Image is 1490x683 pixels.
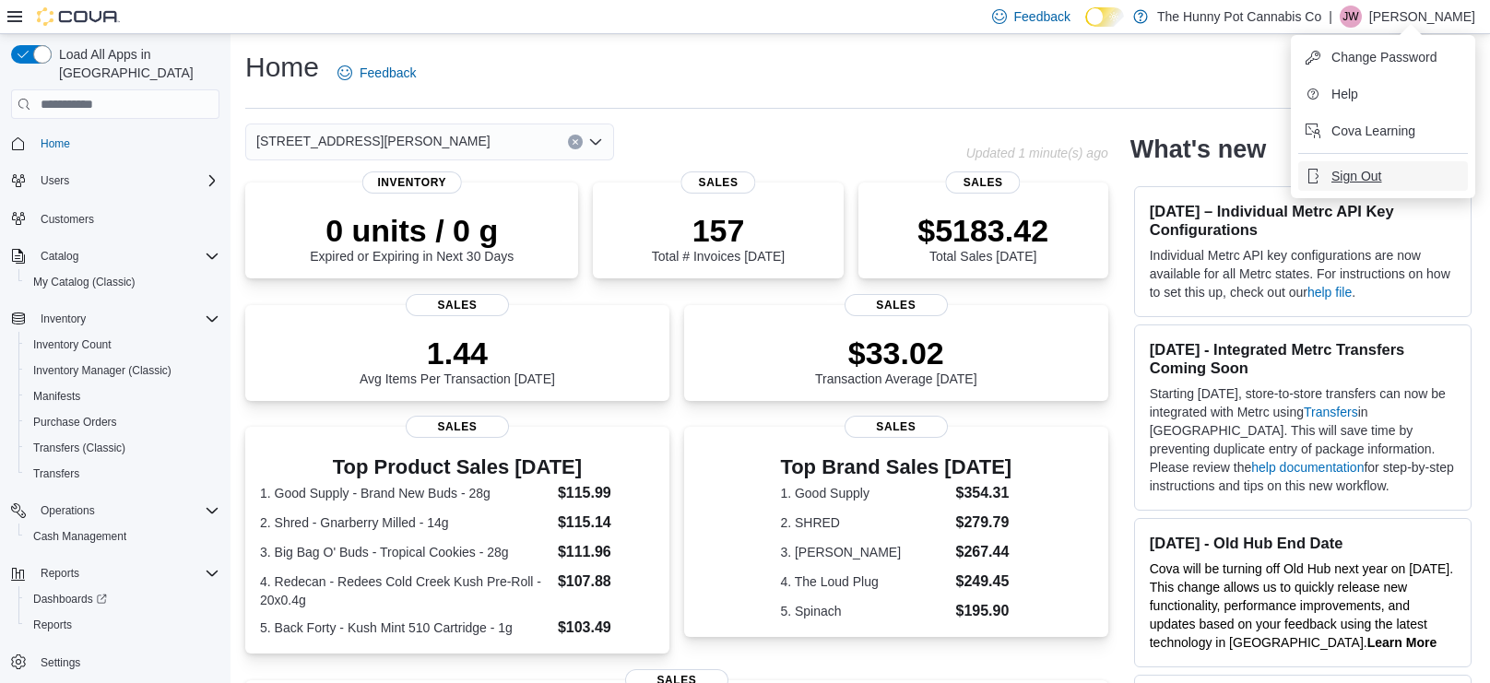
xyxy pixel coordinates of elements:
[260,484,550,502] dt: 1. Good Supply - Brand New Buds - 28g
[4,498,227,524] button: Operations
[18,332,227,358] button: Inventory Count
[33,389,80,404] span: Manifests
[1331,167,1381,185] span: Sign Out
[26,411,124,433] a: Purchase Orders
[37,7,120,26] img: Cova
[26,411,219,433] span: Purchase Orders
[33,245,219,267] span: Catalog
[1298,161,1468,191] button: Sign Out
[955,541,1011,563] dd: $267.44
[18,358,227,383] button: Inventory Manager (Classic)
[26,525,219,548] span: Cash Management
[780,456,1011,478] h3: Top Brand Sales [DATE]
[33,415,117,430] span: Purchase Orders
[1331,122,1415,140] span: Cova Learning
[362,171,462,194] span: Inventory
[568,135,583,149] button: Clear input
[18,524,227,549] button: Cash Management
[18,586,227,612] a: Dashboards
[815,335,977,371] p: $33.02
[52,45,219,82] span: Load All Apps in [GEOGRAPHIC_DATA]
[26,463,87,485] a: Transfers
[18,383,227,409] button: Manifests
[33,133,77,155] a: Home
[780,543,948,561] dt: 3. [PERSON_NAME]
[33,618,72,632] span: Reports
[260,572,550,609] dt: 4. Redecan - Redees Cold Creek Kush Pre-Roll - 20x0.4g
[1331,48,1437,66] span: Change Password
[41,566,79,581] span: Reports
[845,294,948,316] span: Sales
[33,651,219,674] span: Settings
[558,512,655,534] dd: $115.14
[558,482,655,504] dd: $115.99
[33,529,126,544] span: Cash Management
[26,385,88,407] a: Manifests
[1150,561,1453,650] span: Cova will be turning off Old Hub next year on [DATE]. This change allows us to quickly release ne...
[18,461,227,487] button: Transfers
[360,64,416,82] span: Feedback
[1150,534,1456,552] h3: [DATE] - Old Hub End Date
[330,54,423,91] a: Feedback
[33,337,112,352] span: Inventory Count
[1367,635,1437,650] a: Learn More
[33,206,219,230] span: Customers
[26,437,219,459] span: Transfers (Classic)
[406,416,509,438] span: Sales
[26,271,143,293] a: My Catalog (Classic)
[33,562,87,584] button: Reports
[1298,116,1468,146] button: Cova Learning
[33,245,86,267] button: Catalog
[33,208,101,230] a: Customers
[1298,42,1468,72] button: Change Password
[33,500,219,522] span: Operations
[26,463,219,485] span: Transfers
[26,588,114,610] a: Dashboards
[1085,7,1124,27] input: Dark Mode
[33,308,219,330] span: Inventory
[26,588,219,610] span: Dashboards
[1342,6,1358,28] span: JW
[652,212,785,249] p: 157
[256,130,491,152] span: [STREET_ADDRESS][PERSON_NAME]
[26,334,119,356] a: Inventory Count
[1130,135,1266,164] h2: What's new
[18,409,227,435] button: Purchase Orders
[26,359,179,382] a: Inventory Manager (Classic)
[26,385,219,407] span: Manifests
[406,294,509,316] span: Sales
[33,170,77,192] button: Users
[41,136,70,151] span: Home
[33,500,102,522] button: Operations
[1150,202,1456,239] h3: [DATE] – Individual Metrc API Key Configurations
[310,212,514,264] div: Expired or Expiring in Next 30 Days
[260,543,550,561] dt: 3. Big Bag O' Buds - Tropical Cookies - 28g
[26,271,219,293] span: My Catalog (Classic)
[966,146,1108,160] p: Updated 1 minute(s) ago
[652,212,785,264] div: Total # Invoices [DATE]
[260,618,550,637] dt: 5. Back Forty - Kush Mint 510 Cartridge - 1g
[1329,6,1332,28] p: |
[1331,85,1358,103] span: Help
[41,655,80,670] span: Settings
[33,562,219,584] span: Reports
[1157,6,1321,28] p: The Hunny Pot Cannabis Co
[33,275,136,289] span: My Catalog (Classic)
[41,249,78,264] span: Catalog
[955,482,1011,504] dd: $354.31
[1150,384,1456,495] p: Starting [DATE], store-to-store transfers can now be integrated with Metrc using in [GEOGRAPHIC_D...
[680,171,755,194] span: Sales
[780,484,948,502] dt: 1. Good Supply
[33,308,93,330] button: Inventory
[1307,285,1352,300] a: help file
[1150,246,1456,301] p: Individual Metrc API key configurations are now available for all Metrc states. For instructions ...
[18,612,227,638] button: Reports
[780,572,948,591] dt: 4. The Loud Plug
[588,135,603,149] button: Open list of options
[1085,27,1086,28] span: Dark Mode
[4,306,227,332] button: Inventory
[33,170,219,192] span: Users
[260,513,550,532] dt: 2. Shred - Gnarberry Milled - 14g
[945,171,1020,194] span: Sales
